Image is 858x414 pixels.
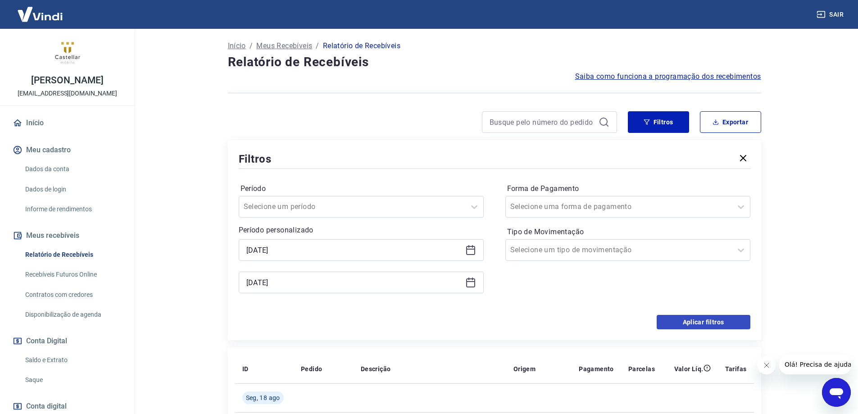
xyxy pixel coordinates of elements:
button: Meu cadastro [11,140,124,160]
a: Início [228,41,246,51]
p: Origem [513,364,536,373]
button: Meus recebíveis [11,226,124,246]
h4: Relatório de Recebíveis [228,53,761,71]
iframe: Fechar mensagem [758,356,776,374]
span: Seg, 18 ago [246,393,280,402]
input: Data final [246,276,462,289]
h5: Filtros [239,152,272,166]
p: Pagamento [579,364,614,373]
iframe: Botão para abrir a janela de mensagens [822,378,851,407]
p: [EMAIL_ADDRESS][DOMAIN_NAME] [18,89,117,98]
p: Pedido [301,364,322,373]
button: Filtros [628,111,689,133]
p: Período personalizado [239,225,484,236]
img: df368d31-eeea-4e94-9592-bcc5fc9d8904.jpeg [50,36,86,72]
a: Saldo e Extrato [22,351,124,369]
p: Relatório de Recebíveis [323,41,400,51]
label: Tipo de Movimentação [507,227,749,237]
p: Tarifas [725,364,747,373]
a: Saiba como funciona a programação dos recebimentos [575,71,761,82]
input: Data inicial [246,243,462,257]
label: Forma de Pagamento [507,183,749,194]
a: Relatório de Recebíveis [22,246,124,264]
a: Meus Recebíveis [256,41,312,51]
a: Início [11,113,124,133]
p: / [250,41,253,51]
a: Informe de rendimentos [22,200,124,218]
a: Recebíveis Futuros Online [22,265,124,284]
a: Dados da conta [22,160,124,178]
span: Olá! Precisa de ajuda? [5,6,76,14]
p: [PERSON_NAME] [31,76,103,85]
button: Exportar [700,111,761,133]
a: Disponibilização de agenda [22,305,124,324]
img: Vindi [11,0,69,28]
a: Contratos com credores [22,286,124,304]
iframe: Mensagem da empresa [779,355,851,374]
p: Descrição [361,364,391,373]
p: / [316,41,319,51]
button: Aplicar filtros [657,315,750,329]
button: Conta Digital [11,331,124,351]
button: Sair [815,6,847,23]
input: Busque pelo número do pedido [490,115,595,129]
a: Dados de login [22,180,124,199]
span: Conta digital [26,400,67,413]
label: Período [241,183,482,194]
a: Saque [22,371,124,389]
p: ID [242,364,249,373]
p: Parcelas [628,364,655,373]
p: Valor Líq. [674,364,704,373]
